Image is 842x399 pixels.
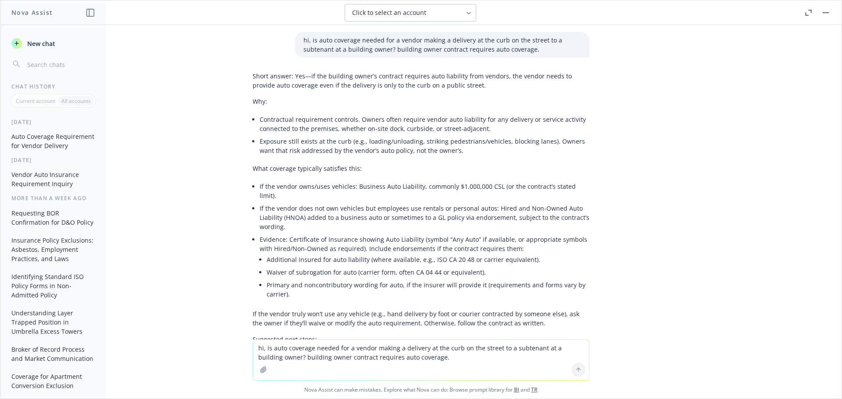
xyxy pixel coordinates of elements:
button: Click to select an account [345,4,476,21]
button: Insurance Policy Exclusions: Asbestos, Employment Practices, and Laws [8,233,99,266]
li: If the vendor does not own vehicles but employees use rentals or personal autos: Hired and Non-Ow... [260,202,589,233]
span: Nova Assist can make mistakes. Explore what Nova can do: Browse prompt library for and [4,381,838,399]
span: New chat [25,39,55,48]
a: BI [514,386,519,393]
p: Short answer: Yes—if the building owner’s contract requires auto liability from vendors, the vend... [253,71,589,90]
p: hi, is auto coverage needed for a vendor making a delivery at the curb on the street to a subtena... [303,35,581,54]
li: Additional insured for auto liability (where available, e.g., ISO CA 20 48 or carrier equivalent). [267,253,589,266]
p: Current account [16,97,55,105]
li: If the vendor owns/uses vehicles: Business Auto Liability, commonly $1,000,000 CSL (or the contra... [260,180,589,202]
li: Waiver of subrogation for auto (carrier form, often CA 04 44 or equivalent). [267,266,589,279]
p: Suggested next steps: [253,335,589,344]
button: New chat [8,35,99,51]
button: Vendor Auto Insurance Requirement Inquiry [8,167,99,191]
span: Click to select an account [352,8,426,17]
div: [DATE] [1,156,106,164]
a: TR [531,386,538,393]
input: Search chats [25,58,95,71]
div: [DATE] [1,118,106,126]
button: Understanding Layer Trapped Position in Umbrella Excess Towers [8,306,99,339]
button: Broker of Record Process and Market Communication [8,342,99,366]
p: Why: [253,97,589,106]
button: Coverage for Apartment Conversion Exclusion [8,369,99,393]
h1: Nova Assist [11,8,53,17]
li: Exposure still exists at the curb (e.g., loading/unloading, striking pedestrians/vehicles, blocki... [260,135,589,157]
div: More than a week ago [1,194,106,202]
div: Chat History [1,83,106,90]
p: If the vendor truly won’t use any vehicle (e.g., hand delivery by foot or courier contracted by s... [253,309,589,328]
p: All accounts [61,97,91,105]
button: Requesting BOR Confirmation for D&O Policy [8,206,99,230]
li: Contractual requirement controls. Owners often require vendor auto liability for any delivery or ... [260,113,589,135]
p: What coverage typically satisfies this: [253,164,589,173]
button: Identifying Standard ISO Policy Forms in Non-Admitted Policy [8,269,99,302]
li: Primary and noncontributory wording for auto, if the insurer will provide it (requirements and fo... [267,279,589,300]
li: Evidence: Certificate of Insurance showing Auto Liability (symbol “Any Auto” if available, or app... [260,233,589,302]
button: Auto Coverage Requirement for Vendor Delivery [8,129,99,153]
